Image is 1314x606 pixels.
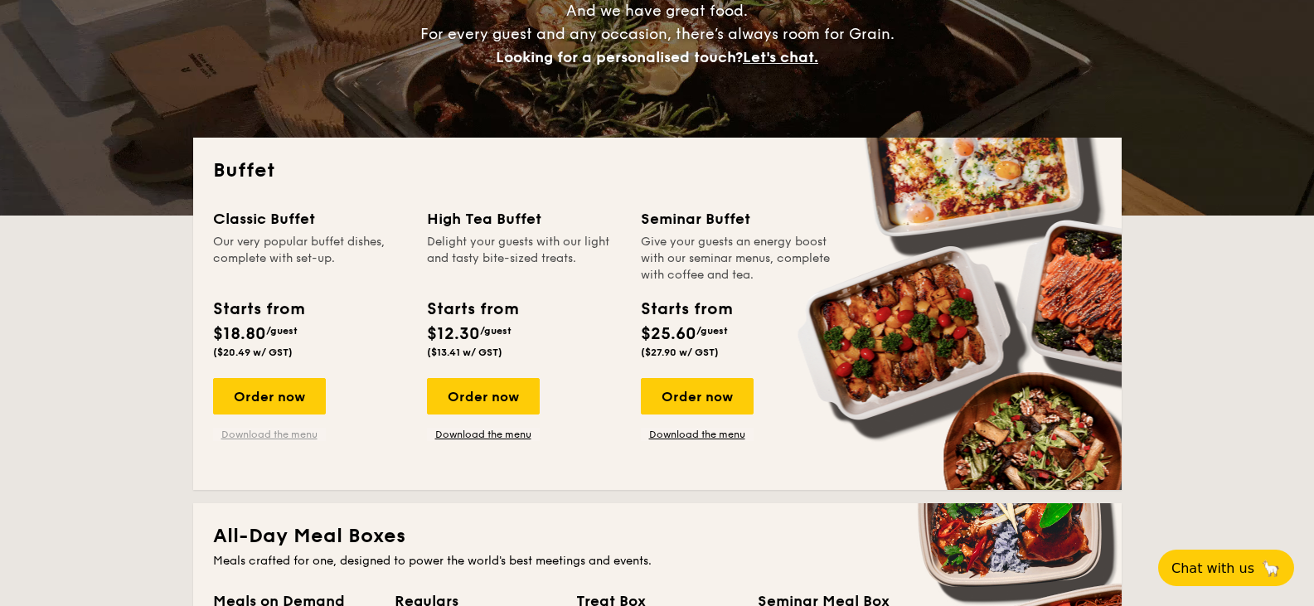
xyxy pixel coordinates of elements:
[427,234,621,284] div: Delight your guests with our light and tasty bite-sized treats.
[743,48,818,66] span: Let's chat.
[213,234,407,284] div: Our very popular buffet dishes, complete with set-up.
[641,378,754,415] div: Order now
[213,553,1102,570] div: Meals crafted for one, designed to power the world's best meetings and events.
[213,523,1102,550] h2: All-Day Meal Boxes
[427,428,540,441] a: Download the menu
[427,347,502,358] span: ($13.41 w/ GST)
[696,325,728,337] span: /guest
[213,428,326,441] a: Download the menu
[427,324,480,344] span: $12.30
[1261,559,1281,578] span: 🦙
[213,158,1102,184] h2: Buffet
[213,297,303,322] div: Starts from
[641,324,696,344] span: $25.60
[1158,550,1294,586] button: Chat with us🦙
[641,207,835,230] div: Seminar Buffet
[641,234,835,284] div: Give your guests an energy boost with our seminar menus, complete with coffee and tea.
[213,207,407,230] div: Classic Buffet
[427,297,517,322] div: Starts from
[480,325,512,337] span: /guest
[266,325,298,337] span: /guest
[420,2,895,66] span: And we have great food. For every guest and any occasion, there’s always room for Grain.
[213,347,293,358] span: ($20.49 w/ GST)
[213,324,266,344] span: $18.80
[427,378,540,415] div: Order now
[641,297,731,322] div: Starts from
[427,207,621,230] div: High Tea Buffet
[213,378,326,415] div: Order now
[496,48,743,66] span: Looking for a personalised touch?
[641,428,754,441] a: Download the menu
[1171,560,1254,576] span: Chat with us
[641,347,719,358] span: ($27.90 w/ GST)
